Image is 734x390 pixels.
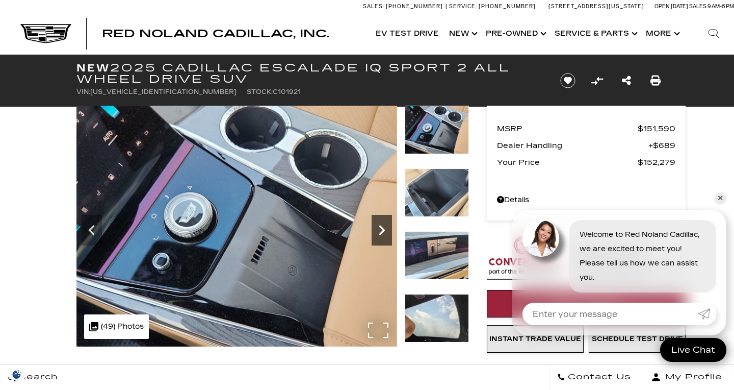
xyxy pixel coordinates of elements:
span: My Profile [661,370,722,384]
img: New 2025 Summit White Cadillac Sport 2 image 18 [405,106,469,154]
span: C101921 [273,88,301,95]
img: Opt-Out Icon [5,369,29,380]
span: Live Chat [666,344,720,356]
span: MSRP [497,121,638,136]
a: Red Noland Cadillac, Inc. [102,29,329,39]
strong: New [76,62,110,74]
button: More [641,13,683,54]
a: Instant Trade Value [487,325,584,353]
span: [PHONE_NUMBER] [386,3,443,10]
a: Start Your Deal [487,290,686,318]
a: Print this New 2025 Cadillac ESCALADE IQ Sport 2 All Wheel Drive SUV [650,74,661,88]
span: 9 AM-6 PM [707,3,734,10]
span: Schedule Test Drive [592,335,683,343]
button: Compare Vehicle [589,73,605,88]
a: MSRP $151,590 [497,121,675,136]
a: EV Test Drive [371,13,444,54]
span: Search [16,370,58,384]
span: Sales: [689,3,707,10]
a: Details [497,193,675,207]
span: Open [DATE] [654,3,688,10]
span: [PHONE_NUMBER] [479,3,536,10]
input: Enter your message [522,303,698,325]
a: Live Chat [660,338,726,362]
img: New 2025 Summit White Cadillac Sport 2 image 18 [76,106,397,347]
span: Stock: [247,88,273,95]
a: Service: [PHONE_NUMBER] [445,4,538,9]
div: Previous [82,215,102,246]
span: Service: [449,3,477,10]
a: Pre-Owned [481,13,549,54]
img: Cadillac Dark Logo with Cadillac White Text [20,24,71,43]
div: Welcome to Red Noland Cadillac, we are excited to meet you! Please tell us how we can assist you. [569,220,716,292]
span: Dealer Handling [497,138,648,153]
section: Click to Open Cookie Consent Modal [5,369,29,380]
span: Instant Trade Value [489,335,581,343]
a: Submit [698,303,716,325]
img: New 2025 Summit White Cadillac Sport 2 image 20 [405,231,469,280]
a: Contact Us [549,364,639,390]
button: Open user profile menu [639,364,734,390]
span: VIN: [76,88,90,95]
h1: 2025 Cadillac ESCALADE IQ Sport 2 All Wheel Drive SUV [76,62,543,85]
span: $152,279 [638,155,675,169]
img: New 2025 Summit White Cadillac Sport 2 image 19 [405,168,469,217]
button: Save vehicle [557,72,579,89]
a: Dealer Handling $689 [497,138,675,153]
img: Agent profile photo [522,220,559,257]
span: [US_VEHICLE_IDENTIFICATION_NUMBER] [90,88,237,95]
span: $689 [648,138,675,153]
a: Sales: [PHONE_NUMBER] [363,4,445,9]
img: New 2025 Summit White Cadillac Sport 2 image 21 [405,294,469,343]
a: Your Price $152,279 [497,155,675,169]
span: Contact Us [565,370,631,384]
a: New [444,13,481,54]
a: [STREET_ADDRESS][US_STATE] [548,3,644,10]
span: Red Noland Cadillac, Inc. [102,28,329,40]
span: Sales: [363,3,384,10]
div: (49) Photos [84,314,149,339]
div: Next [372,215,392,246]
a: Share this New 2025 Cadillac ESCALADE IQ Sport 2 All Wheel Drive SUV [622,74,631,88]
span: Your Price [497,155,638,169]
a: Service & Parts [549,13,641,54]
a: Schedule Test Drive [589,325,686,353]
span: $151,590 [638,121,675,136]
